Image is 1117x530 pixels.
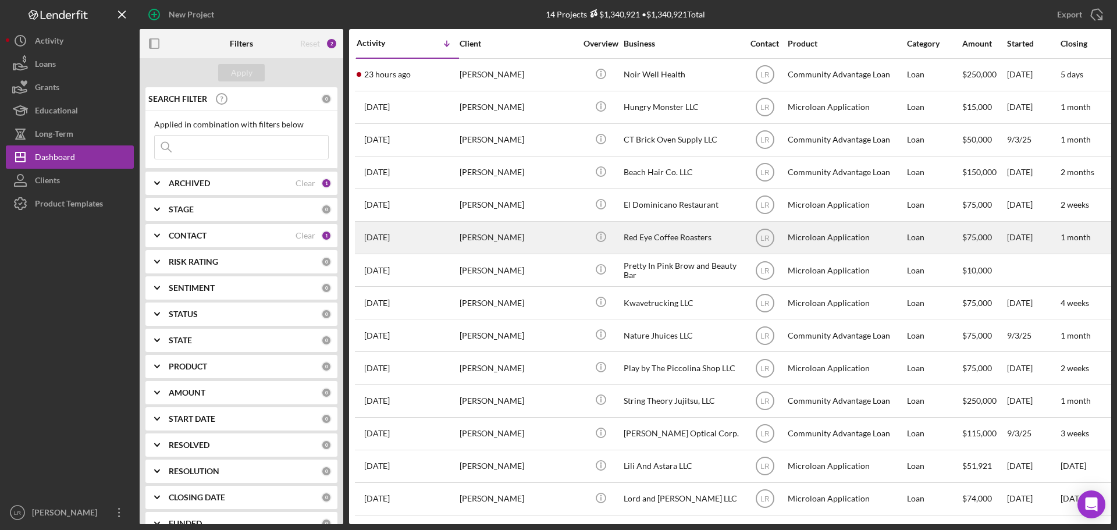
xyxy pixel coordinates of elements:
div: 0 [321,440,332,450]
div: 9/3/25 [1007,125,1059,155]
time: 2025-09-26 16:10 [364,102,390,112]
div: Beach Hair Co. LLC [624,157,740,188]
div: 0 [321,518,332,529]
div: 1 [321,230,332,241]
div: Microloan Application [788,483,904,514]
div: [PERSON_NAME] [460,320,576,351]
div: Export [1057,3,1082,26]
time: 2025-09-03 08:59 [364,331,390,340]
div: 0 [321,387,332,398]
div: 0 [321,492,332,503]
div: Started [1007,39,1059,48]
b: RESOLUTION [169,467,219,476]
div: Microloan Application [788,255,904,286]
time: 2025-09-26 03:52 [364,168,390,177]
div: Educational [35,99,78,125]
text: LR [760,169,770,177]
div: 0 [321,361,332,372]
text: LR [14,510,21,516]
time: 1 month [1061,232,1091,242]
div: Noir Well Health [624,59,740,90]
div: Loan [907,92,961,123]
div: $1,340,921 [587,9,640,19]
button: Activity [6,29,134,52]
time: 2025-09-26 12:14 [364,135,390,144]
div: Community Advantage Loan [788,385,904,416]
div: 2 [326,38,337,49]
div: Loans [35,52,56,79]
span: $115,000 [962,428,997,438]
div: Microloan Application [788,451,904,482]
b: CLOSING DATE [169,493,225,502]
button: Grants [6,76,134,99]
a: Educational [6,99,134,122]
div: Applied in combination with filters below [154,120,329,129]
div: 0 [321,466,332,476]
div: 0 [321,257,332,267]
div: Activity [357,38,408,48]
button: New Project [140,3,226,26]
span: $75,000 [962,200,992,209]
div: Kwavetrucking LLC [624,287,740,318]
time: 4 weeks [1061,298,1089,308]
div: Community Advantage Loan [788,418,904,449]
b: PRODUCT [169,362,207,371]
b: SEARCH FILTER [148,94,207,104]
div: [PERSON_NAME] Optical Corp. [624,418,740,449]
div: Hungry Monster LLC [624,92,740,123]
button: Long-Term [6,122,134,145]
div: 0 [321,204,332,215]
button: LR[PERSON_NAME] [6,501,134,524]
time: 2 weeks [1061,200,1089,209]
div: Clear [296,231,315,240]
div: Loan [907,125,961,155]
div: Lili And Astara LLC [624,451,740,482]
span: $15,000 [962,102,992,112]
button: Product Templates [6,192,134,215]
div: Loan [907,255,961,286]
time: 2025-09-03 17:57 [364,298,390,308]
text: LR [760,266,770,275]
div: Pretty In Pink Brow and Beauty Bar [624,255,740,286]
a: Clients [6,169,134,192]
div: [PERSON_NAME] [29,501,105,527]
time: 2 weeks [1061,363,1089,373]
div: Amount [962,39,1006,48]
div: Community Advantage Loan [788,157,904,188]
text: LR [760,463,770,471]
div: Clear [296,179,315,188]
b: ARCHIVED [169,179,210,188]
div: [DATE] [1007,287,1059,318]
div: Dashboard [35,145,75,172]
div: Contact [743,39,787,48]
div: Microloan Application [788,287,904,318]
div: 0 [321,335,332,346]
div: Loan [907,385,961,416]
div: Loan [907,483,961,514]
div: 0 [321,309,332,319]
text: LR [760,201,770,209]
div: New Project [169,3,214,26]
span: $51,921 [962,461,992,471]
div: [DATE] [1007,222,1059,253]
time: [DATE] [1061,461,1086,471]
div: [PERSON_NAME] [460,451,576,482]
text: LR [760,364,770,372]
div: Loan [907,353,961,383]
div: 9/3/25 [1007,320,1059,351]
time: 2025-08-22 13:39 [364,461,390,471]
text: LR [760,495,770,503]
div: Loan [907,287,961,318]
span: $50,000 [962,134,992,144]
text: LR [760,71,770,79]
div: [PERSON_NAME] [460,255,576,286]
div: Overview [579,39,622,48]
div: Client [460,39,576,48]
div: Microloan Application [788,92,904,123]
div: Business [624,39,740,48]
div: Loan [907,157,961,188]
div: [PERSON_NAME] [460,92,576,123]
div: Nature Jhuices LLC [624,320,740,351]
